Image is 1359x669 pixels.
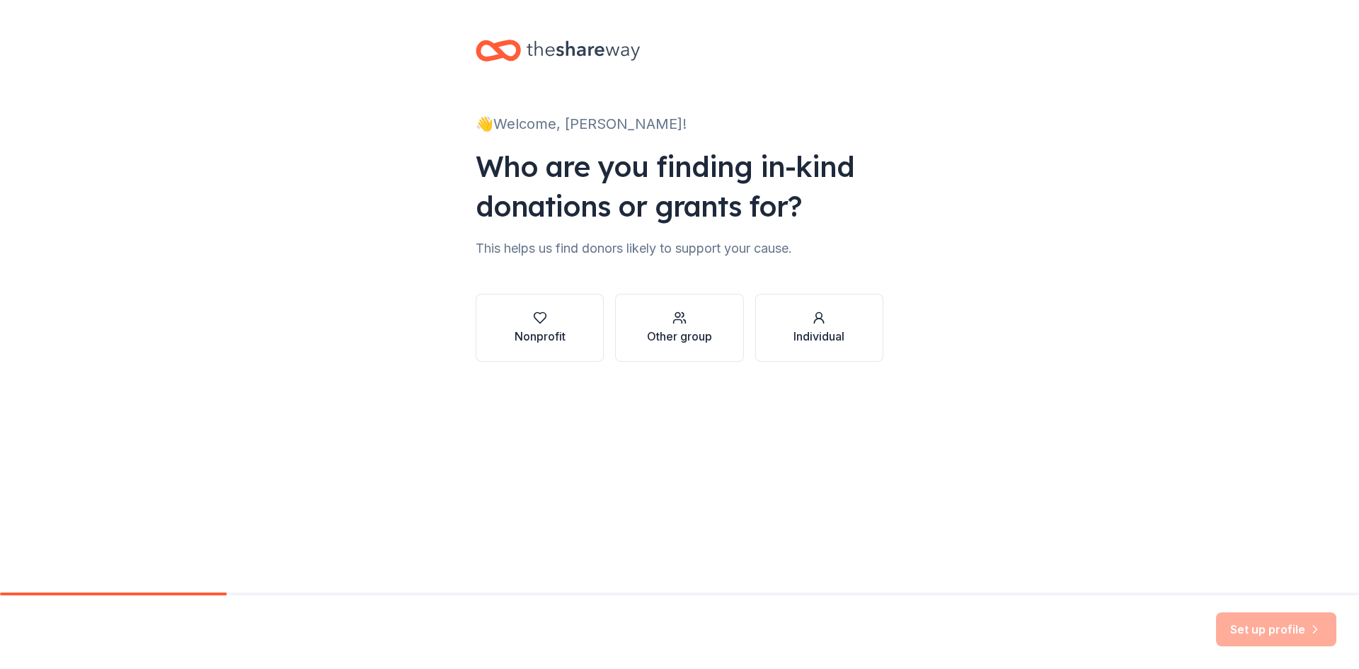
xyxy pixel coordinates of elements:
[647,328,712,345] div: Other group
[476,237,883,260] div: This helps us find donors likely to support your cause.
[515,328,566,345] div: Nonprofit
[615,294,743,362] button: Other group
[476,147,883,226] div: Who are you finding in-kind donations or grants for?
[755,294,883,362] button: Individual
[476,113,883,135] div: 👋 Welcome, [PERSON_NAME]!
[476,294,604,362] button: Nonprofit
[793,328,844,345] div: Individual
